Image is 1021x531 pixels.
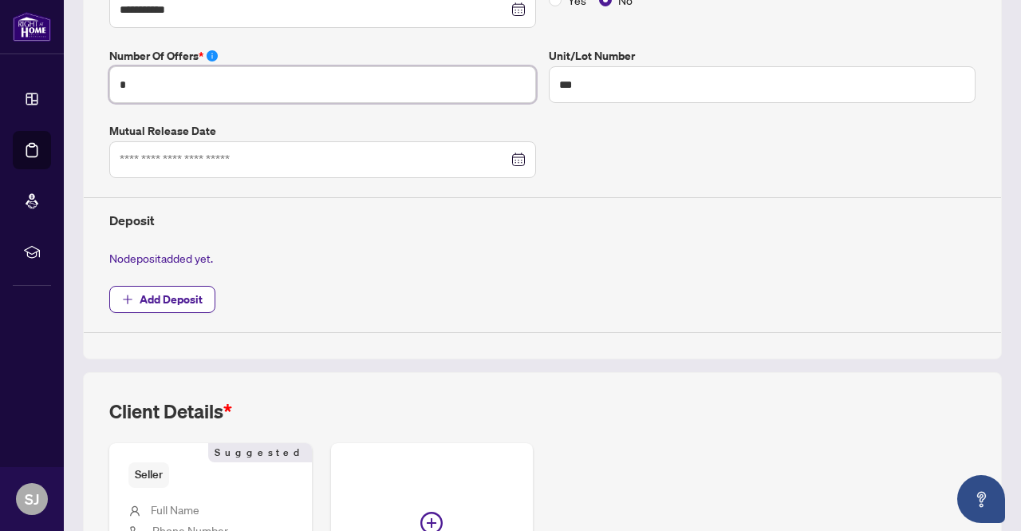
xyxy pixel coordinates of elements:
label: Number of offers [109,47,536,65]
span: Suggested [208,443,312,462]
span: Seller [128,462,169,487]
span: Full Name [151,502,199,517]
span: No deposit added yet. [109,251,213,265]
h4: Deposit [109,211,976,230]
button: Open asap [957,475,1005,523]
label: Mutual Release Date [109,122,536,140]
span: plus [122,294,133,305]
span: SJ [25,488,39,510]
span: info-circle [207,50,218,61]
span: Add Deposit [140,287,203,312]
img: logo [13,12,51,42]
label: Unit/Lot Number [549,47,976,65]
h2: Client Details [109,398,232,424]
button: Add Deposit [109,286,215,313]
